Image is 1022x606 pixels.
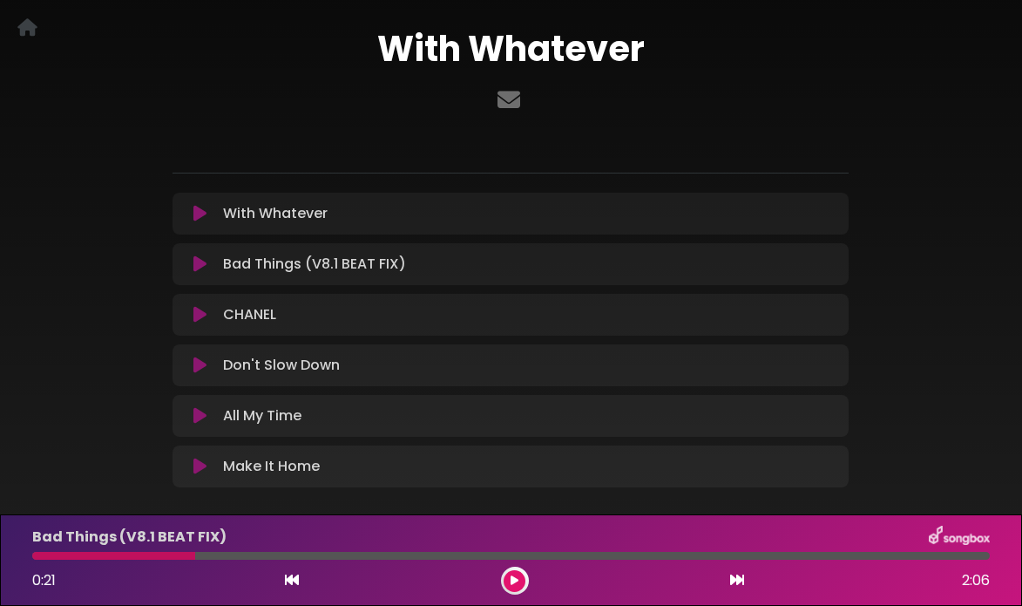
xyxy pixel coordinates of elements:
h1: With Whatever [173,28,849,70]
p: CHANEL [223,304,276,325]
p: Don't Slow Down [223,355,340,376]
p: Make It Home [223,456,320,477]
p: Bad Things (V8.1 BEAT FIX) [223,254,406,275]
p: With Whatever [223,203,328,224]
p: All My Time [223,405,301,426]
p: Bad Things (V8.1 BEAT FIX) [32,527,227,548]
img: songbox-logo-white.png [929,526,990,548]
